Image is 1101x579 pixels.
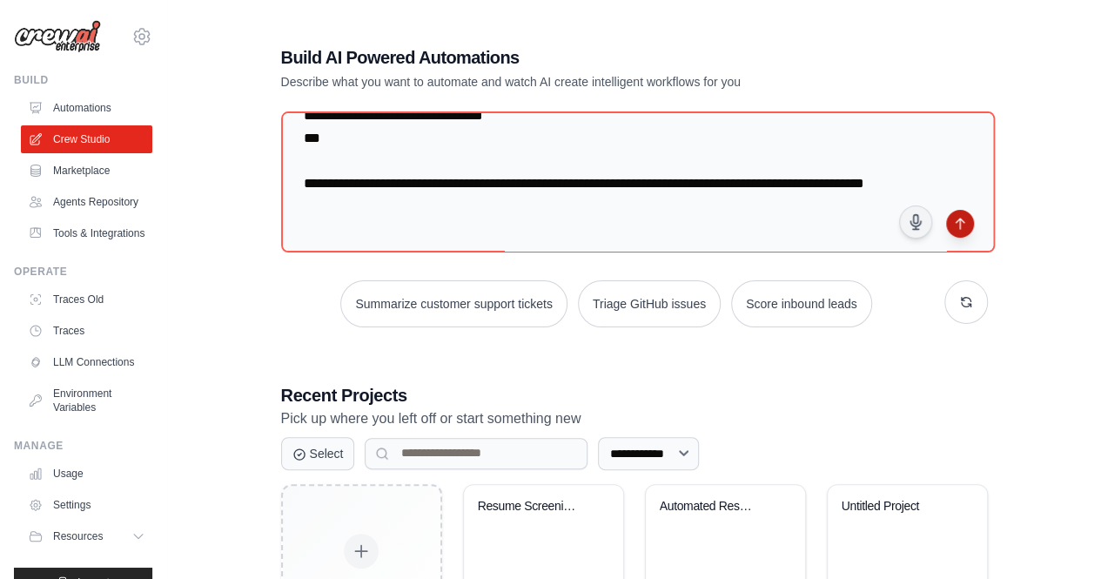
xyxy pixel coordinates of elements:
[14,73,152,87] div: Build
[14,265,152,279] div: Operate
[1014,495,1101,579] iframe: Chat Widget
[21,94,152,122] a: Automations
[21,460,152,488] a: Usage
[660,499,765,515] div: Automated Resume Screening Framework Generator
[14,20,101,53] img: Logo
[842,499,947,515] div: Untitled Project
[53,529,103,543] span: Resources
[21,125,152,153] a: Crew Studio
[21,380,152,421] a: Environment Variables
[944,280,988,324] button: Get new suggestions
[899,205,932,239] button: Click to speak your automation idea
[281,45,866,70] h1: Build AI Powered Automations
[21,317,152,345] a: Traces
[21,286,152,313] a: Traces Old
[731,280,872,327] button: Score inbound leads
[281,407,988,430] p: Pick up where you left off or start something new
[21,157,152,185] a: Marketplace
[14,439,152,453] div: Manage
[281,437,355,470] button: Select
[478,499,583,515] div: Resume Screening and Evaluation System
[578,280,721,327] button: Triage GitHub issues
[21,522,152,550] button: Resources
[340,280,567,327] button: Summarize customer support tickets
[21,348,152,376] a: LLM Connections
[281,73,866,91] p: Describe what you want to automate and watch AI create intelligent workflows for you
[281,383,988,407] h3: Recent Projects
[21,219,152,247] a: Tools & Integrations
[21,188,152,216] a: Agents Repository
[21,491,152,519] a: Settings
